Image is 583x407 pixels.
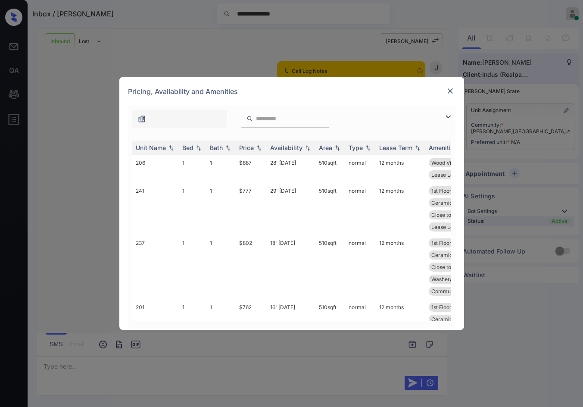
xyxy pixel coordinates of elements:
div: Type [349,144,363,151]
img: sorting [303,145,312,151]
td: 510 sqft [315,155,345,183]
td: 12 months [376,155,425,183]
td: 237 [132,235,179,299]
td: 1 [179,235,206,299]
td: 1 [206,299,236,351]
img: close [446,87,455,95]
span: Washer/Dryer Co... [431,276,478,282]
td: 1 [179,299,206,351]
span: Wood Vinyl Bed ... [431,160,474,166]
span: Lease Lock [431,172,459,178]
td: 1 [206,235,236,299]
img: sorting [364,145,372,151]
img: sorting [194,145,203,151]
span: Close to [PERSON_NAME]... [431,212,498,218]
img: icon-zuma [246,115,253,122]
span: Lease Lock [431,224,459,230]
td: 510 sqft [315,183,345,235]
div: Bed [182,144,193,151]
td: 16' [DATE] [267,299,315,351]
span: Community Fee [431,288,470,294]
img: sorting [224,145,232,151]
td: $687 [236,155,267,183]
td: 206 [132,155,179,183]
td: 18' [DATE] [267,235,315,299]
td: 1 [179,155,206,183]
td: 12 months [376,299,425,351]
div: Pricing, Availability and Amenities [119,77,464,106]
div: Area [319,144,332,151]
td: 510 sqft [315,299,345,351]
td: 1 [206,155,236,183]
td: 1 [206,183,236,235]
td: 12 months [376,183,425,235]
td: 510 sqft [315,235,345,299]
span: Close to [PERSON_NAME]... [431,264,498,270]
div: Price [239,144,254,151]
img: icon-zuma [137,115,146,123]
span: 1st Floor [431,304,452,310]
div: Lease Term [379,144,412,151]
span: Ceramic Tile Di... [431,200,473,206]
img: icon-zuma [443,112,453,122]
td: normal [345,299,376,351]
td: 241 [132,183,179,235]
td: normal [345,155,376,183]
td: normal [345,183,376,235]
td: $777 [236,183,267,235]
td: 12 months [376,235,425,299]
td: normal [345,235,376,299]
td: 1 [179,183,206,235]
div: Bath [210,144,223,151]
td: $802 [236,235,267,299]
div: Amenities [429,144,458,151]
span: 1st Floor [431,188,452,194]
td: $762 [236,299,267,351]
td: 29' [DATE] [267,183,315,235]
td: 201 [132,299,179,351]
img: sorting [413,145,422,151]
span: Ceramic Tile Di... [431,252,473,258]
div: Unit Name [136,144,166,151]
img: sorting [167,145,175,151]
div: Availability [270,144,302,151]
img: sorting [333,145,342,151]
span: Ceramic Tile Di... [431,316,473,322]
span: 1st Floor [431,240,452,246]
img: sorting [255,145,263,151]
td: 28' [DATE] [267,155,315,183]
